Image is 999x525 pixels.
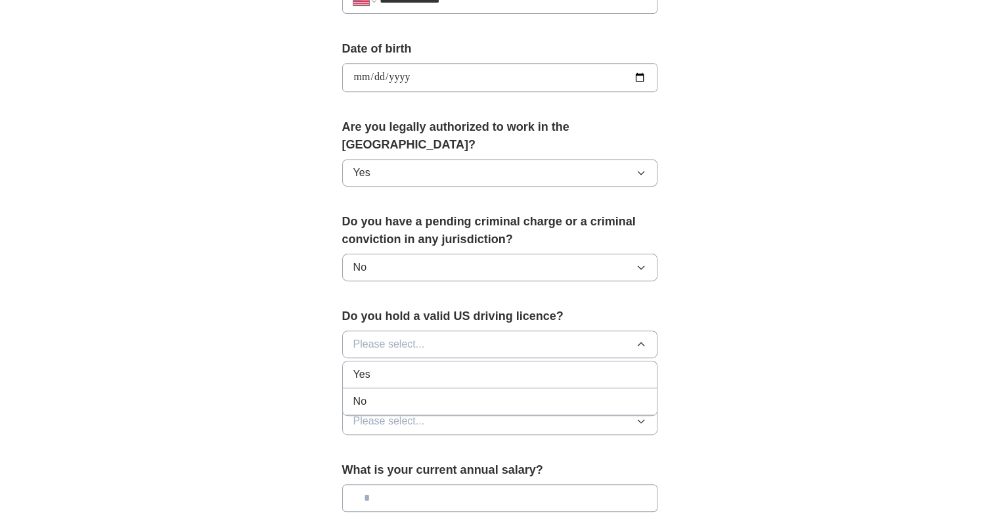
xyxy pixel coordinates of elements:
span: Please select... [353,413,425,429]
button: No [342,254,657,281]
label: Do you hold a valid US driving licence? [342,308,657,325]
span: Yes [353,367,370,382]
label: Do you have a pending criminal charge or a criminal conviction in any jurisdiction? [342,213,657,248]
button: Yes [342,159,657,187]
button: Please select... [342,407,657,435]
label: What is your current annual salary? [342,461,657,479]
button: Please select... [342,331,657,358]
span: No [353,394,366,409]
span: Please select... [353,336,425,352]
label: Are you legally authorized to work in the [GEOGRAPHIC_DATA]? [342,118,657,154]
span: Yes [353,165,370,181]
label: Date of birth [342,40,657,58]
span: No [353,260,366,275]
